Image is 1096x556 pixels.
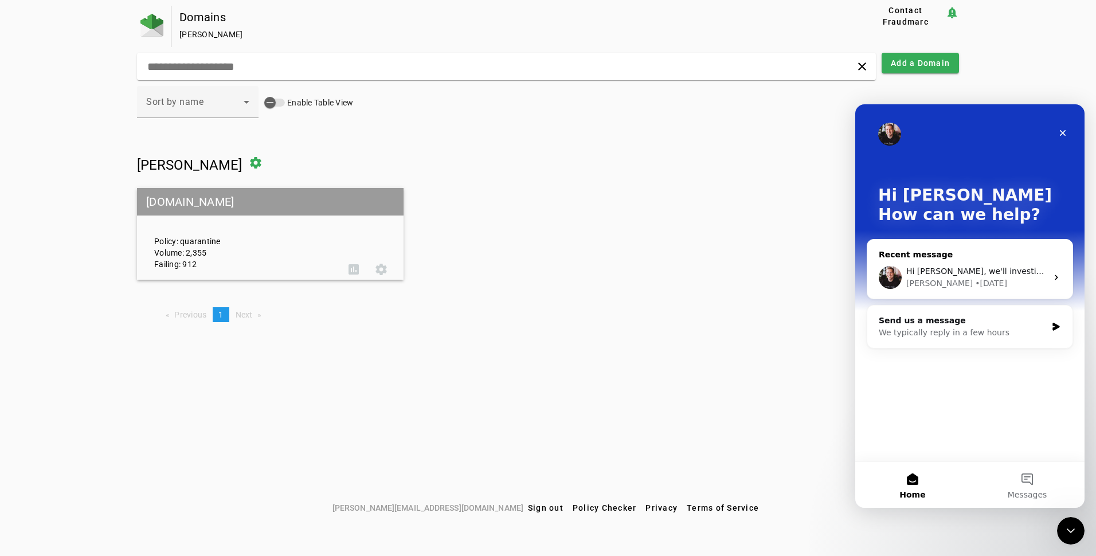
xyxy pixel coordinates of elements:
span: Add a Domain [891,57,950,69]
div: [PERSON_NAME] [51,173,118,185]
label: Enable Table View [285,97,353,108]
span: Sort by name [146,96,203,107]
div: Send us a message [24,210,191,222]
span: Contact Fraudmarc [871,5,941,28]
button: Settings [367,256,395,283]
div: • [DATE] [120,173,152,185]
span: [PERSON_NAME] [137,157,242,173]
app-page-header: Domains [137,6,959,47]
nav: Pagination [137,307,959,322]
button: Contact Fraudmarc [866,6,945,26]
span: Previous [174,310,206,319]
button: Privacy [641,498,682,518]
button: Policy Checker [568,498,641,518]
button: Messages [115,358,229,404]
span: Privacy [645,503,678,512]
div: [PERSON_NAME] [179,29,829,40]
span: Messages [152,386,192,394]
iframe: Intercom live chat [855,104,1085,508]
button: Terms of Service [682,498,764,518]
mat-icon: notification_important [945,6,959,19]
div: Policy: quarantine Volume: 2,355 Failing: 912 [146,198,340,270]
span: 1 [218,310,223,319]
div: We typically reply in a few hours [24,222,191,234]
button: DMARC Report [340,256,367,283]
button: Sign out [523,498,568,518]
button: Add a Domain [882,53,959,73]
span: Hi [PERSON_NAME], we'll investigate this for you. Please give me an hour or two to follow up. If ... [51,162,747,171]
span: Home [44,386,70,394]
iframe: Intercom live chat [1057,517,1085,545]
div: Close [197,18,218,39]
img: Fraudmarc Logo [140,14,163,37]
span: Next [236,310,253,319]
div: Domains [179,11,829,23]
span: Sign out [528,503,563,512]
span: Terms of Service [687,503,759,512]
mat-grid-tile-header: [DOMAIN_NAME] [137,188,404,216]
div: Send us a messageWe typically reply in a few hours [11,201,218,244]
span: Policy Checker [573,503,637,512]
span: [PERSON_NAME][EMAIL_ADDRESS][DOMAIN_NAME] [332,502,523,514]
